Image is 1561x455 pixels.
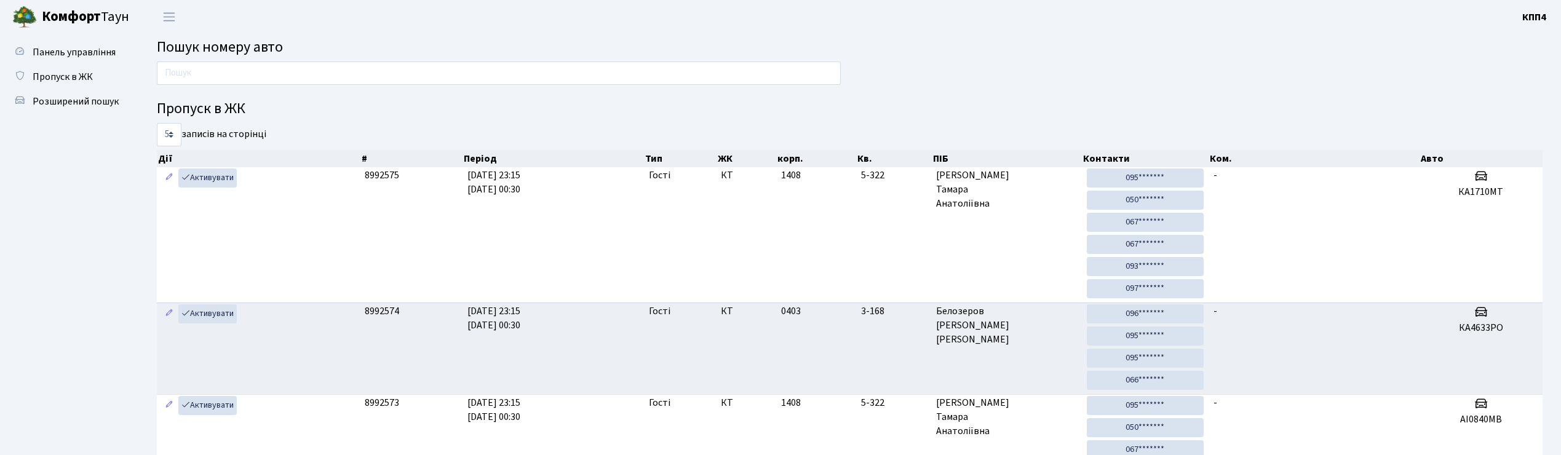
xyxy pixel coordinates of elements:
[649,304,670,318] span: Гості
[644,150,716,167] th: Тип
[6,89,129,114] a: Розширений пошук
[936,168,1076,211] span: [PERSON_NAME] Тамара Анатоліївна
[157,150,360,167] th: Дії
[717,150,776,167] th: ЖК
[1213,168,1217,182] span: -
[1522,10,1546,25] a: КПП4
[781,304,801,318] span: 0403
[178,304,237,323] a: Активувати
[178,168,237,188] a: Активувати
[1424,186,1538,198] h5: КА1710МТ
[1082,150,1209,167] th: Контакти
[1420,150,1543,167] th: Авто
[157,123,266,146] label: записів на сторінці
[781,168,801,182] span: 1408
[467,304,520,332] span: [DATE] 23:15 [DATE] 00:30
[936,304,1076,347] span: Белозеров [PERSON_NAME] [PERSON_NAME]
[861,304,927,318] span: 3-168
[157,123,181,146] select: записів на сторінці
[649,168,670,183] span: Гості
[157,61,841,85] input: Пошук
[721,396,771,410] span: КТ
[1209,150,1420,167] th: Ком.
[162,168,177,188] a: Редагувати
[936,396,1076,438] span: [PERSON_NAME] Тамара Анатоліївна
[1424,414,1538,425] h5: AI0840MB
[6,65,129,89] a: Пропуск в ЖК
[33,45,116,59] span: Панель управління
[721,304,771,318] span: КТ
[162,304,177,323] a: Редагувати
[162,396,177,415] a: Редагувати
[467,168,520,196] span: [DATE] 23:15 [DATE] 00:30
[365,168,399,182] span: 8992575
[856,150,932,167] th: Кв.
[154,7,185,27] button: Переключити навігацію
[365,396,399,410] span: 8992573
[776,150,856,167] th: корп.
[1522,10,1546,24] b: КПП4
[649,396,670,410] span: Гості
[157,100,1543,118] h4: Пропуск в ЖК
[42,7,101,26] b: Комфорт
[178,396,237,415] a: Активувати
[861,396,927,410] span: 5-322
[721,168,771,183] span: КТ
[33,70,93,84] span: Пропуск в ЖК
[157,36,283,58] span: Пошук номеру авто
[1424,322,1538,334] h5: КА4633РО
[861,168,927,183] span: 5-322
[463,150,644,167] th: Період
[360,150,463,167] th: #
[365,304,399,318] span: 8992574
[12,5,37,30] img: logo.png
[33,95,119,108] span: Розширений пошук
[1213,396,1217,410] span: -
[932,150,1082,167] th: ПІБ
[42,7,129,28] span: Таун
[1213,304,1217,318] span: -
[467,396,520,424] span: [DATE] 23:15 [DATE] 00:30
[6,40,129,65] a: Панель управління
[781,396,801,410] span: 1408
